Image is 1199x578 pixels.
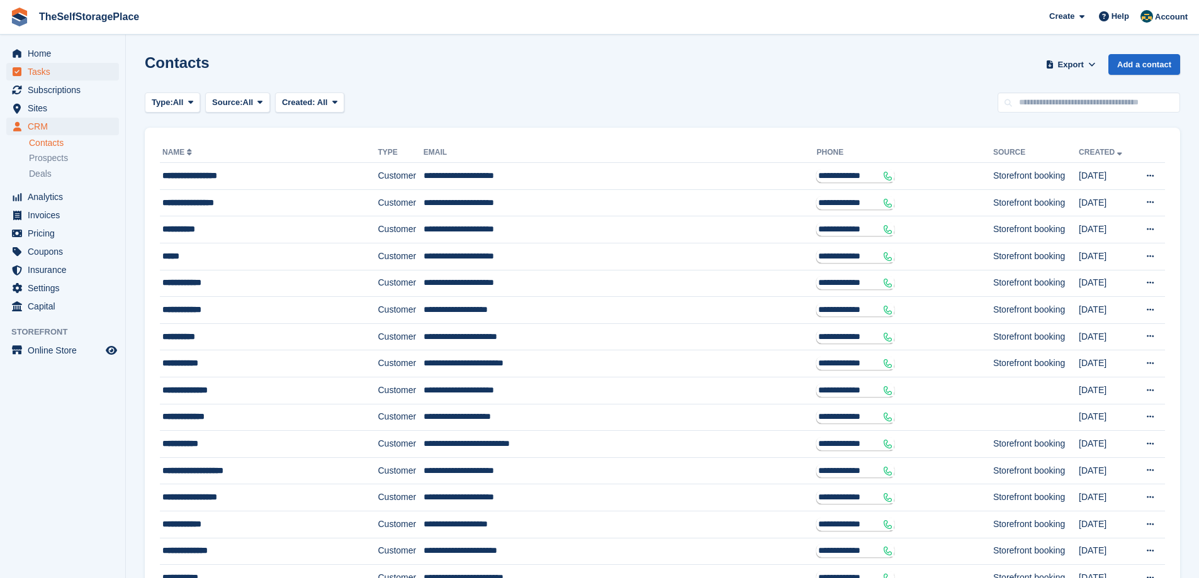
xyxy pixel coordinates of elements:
img: stora-icon-8386f47178a22dfd0bd8f6a31ec36ba5ce8667c1dd55bd0f319d3a0aa187defe.svg [10,8,29,26]
span: Type: [152,96,173,109]
span: Capital [28,297,103,315]
td: Customer [378,189,424,216]
td: [DATE] [1079,270,1134,297]
span: Subscriptions [28,81,103,99]
td: [DATE] [1079,457,1134,484]
td: [DATE] [1079,323,1134,350]
span: All [317,97,328,107]
td: Storefront booking [993,350,1079,377]
td: Customer [378,538,424,565]
td: Storefront booking [993,270,1079,297]
img: Wcc6AAAAAElFTkSuQmCC [882,465,894,477]
a: menu [6,63,119,81]
td: Customer [378,431,424,458]
td: Customer [378,243,424,270]
td: [DATE] [1079,431,1134,458]
th: Phone [816,143,993,163]
a: menu [6,297,119,315]
a: menu [6,261,119,279]
td: Storefront booking [993,457,1079,484]
a: menu [6,243,119,260]
td: Storefront booking [993,511,1079,538]
td: [DATE] [1079,350,1134,377]
td: [DATE] [1079,511,1134,538]
td: Storefront booking [993,538,1079,565]
span: Source: [212,96,242,109]
td: Storefront booking [993,163,1079,190]
td: [DATE] [1079,377,1134,404]
span: Coupons [28,243,103,260]
a: menu [6,118,119,135]
span: Help [1112,10,1129,23]
td: [DATE] [1079,404,1134,431]
span: Home [28,45,103,62]
span: All [243,96,254,109]
h1: Contacts [145,54,210,71]
a: menu [6,99,119,117]
td: Customer [378,297,424,324]
img: Wcc6AAAAAElFTkSuQmCC [882,518,894,530]
td: Customer [378,350,424,377]
span: Prospects [29,152,68,164]
span: Settings [28,279,103,297]
td: Customer [378,323,424,350]
a: menu [6,225,119,242]
a: menu [6,342,119,359]
span: Sites [28,99,103,117]
a: Deals [29,167,119,181]
a: TheSelfStoragePlace [34,6,144,27]
a: Contacts [29,137,119,149]
button: Created: All [275,92,344,113]
span: Storefront [11,326,125,338]
td: [DATE] [1079,216,1134,243]
span: Deals [29,168,52,180]
td: Storefront booking [993,243,1079,270]
span: Account [1155,11,1188,23]
span: Online Store [28,342,103,359]
img: Wcc6AAAAAElFTkSuQmCC [882,357,894,369]
td: Customer [378,511,424,538]
td: Customer [378,270,424,297]
img: Wcc6AAAAAElFTkSuQmCC [882,545,894,557]
span: Insurance [28,261,103,279]
a: Prospects [29,152,119,165]
td: [DATE] [1079,189,1134,216]
span: All [173,96,184,109]
span: Analytics [28,188,103,206]
td: Customer [378,457,424,484]
a: Preview store [104,343,119,358]
button: Export [1043,54,1098,75]
td: Storefront booking [993,216,1079,243]
td: Storefront booking [993,297,1079,324]
td: [DATE] [1079,163,1134,190]
td: Customer [378,163,424,190]
td: Storefront booking [993,484,1079,511]
td: Storefront booking [993,189,1079,216]
span: CRM [28,118,103,135]
a: menu [6,45,119,62]
img: Wcc6AAAAAElFTkSuQmCC [882,384,894,396]
button: Source: All [205,92,270,113]
td: [DATE] [1079,484,1134,511]
span: Tasks [28,63,103,81]
th: Email [424,143,817,163]
td: Storefront booking [993,323,1079,350]
th: Type [378,143,424,163]
a: Add a contact [1108,54,1180,75]
button: Type: All [145,92,200,113]
span: Invoices [28,206,103,224]
td: Storefront booking [993,431,1079,458]
a: menu [6,81,119,99]
img: Wcc6AAAAAElFTkSuQmCC [882,277,894,289]
td: Customer [378,377,424,404]
img: Wcc6AAAAAElFTkSuQmCC [882,438,894,450]
a: menu [6,279,119,297]
th: Source [993,143,1079,163]
td: Customer [378,484,424,511]
img: Wcc6AAAAAElFTkSuQmCC [882,223,894,235]
img: Wcc6AAAAAElFTkSuQmCC [882,170,894,182]
img: Gairoid [1140,10,1153,23]
img: Wcc6AAAAAElFTkSuQmCC [882,491,894,503]
img: Wcc6AAAAAElFTkSuQmCC [882,304,894,316]
td: Customer [378,216,424,243]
